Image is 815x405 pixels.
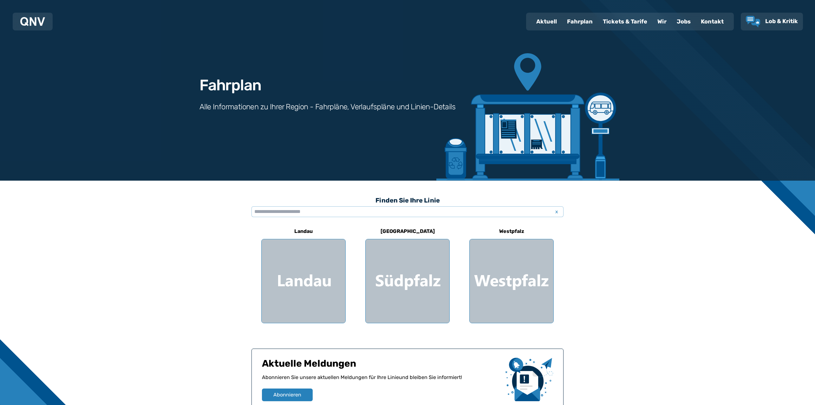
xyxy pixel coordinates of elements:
[378,226,437,236] h6: [GEOGRAPHIC_DATA]
[562,13,598,30] a: Fahrplan
[746,16,798,27] a: Lob & Kritik
[598,13,652,30] a: Tickets & Tarife
[251,193,564,207] h3: Finden Sie Ihre Linie
[273,391,301,399] span: Abonnieren
[696,13,729,30] a: Kontakt
[365,224,450,323] a: [GEOGRAPHIC_DATA] Region Südpfalz
[262,389,313,401] button: Abonnieren
[199,102,455,112] h3: Alle Informationen zu Ihrer Region - Fahrpläne, Verlaufspläne und Linien-Details
[505,358,553,401] img: newsletter
[262,358,500,374] h1: Aktuelle Meldungen
[469,224,554,323] a: Westpfalz Region Westpfalz
[497,226,527,236] h6: Westpfalz
[261,224,346,323] a: Landau Region Landau
[262,374,500,389] p: Abonnieren Sie unsere aktuellen Meldungen für Ihre Linie und bleiben Sie informiert!
[765,18,798,25] span: Lob & Kritik
[652,13,672,30] a: Wir
[531,13,562,30] a: Aktuell
[552,208,561,215] span: x
[292,226,315,236] h6: Landau
[20,15,45,28] a: QNV Logo
[20,17,45,26] img: QNV Logo
[199,78,261,93] h1: Fahrplan
[672,13,696,30] a: Jobs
